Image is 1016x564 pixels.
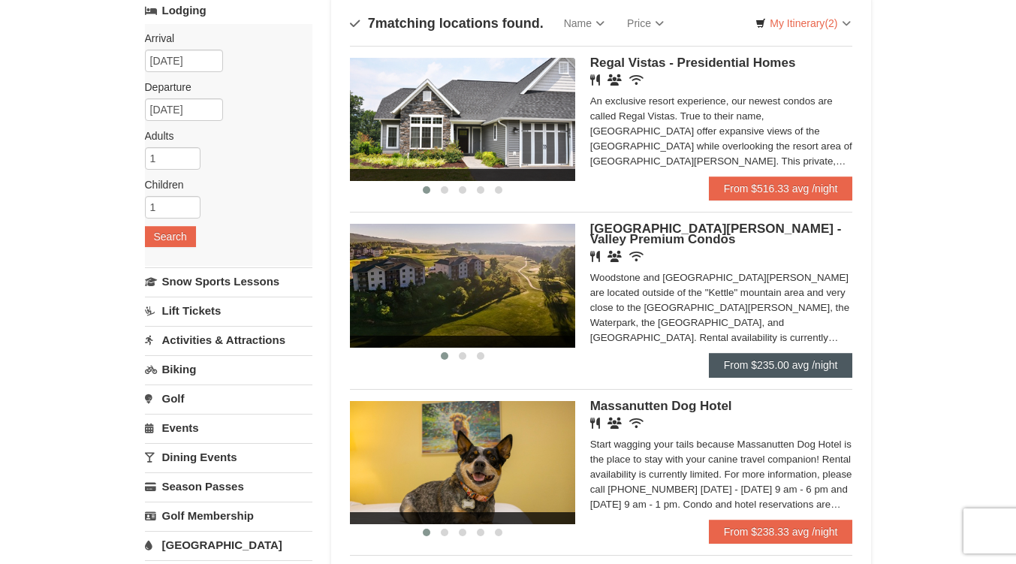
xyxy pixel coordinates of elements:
span: Massanutten Dog Hotel [590,399,732,413]
label: Adults [145,128,301,143]
a: My Itinerary(2) [746,12,860,35]
a: Events [145,414,312,442]
a: Dining Events [145,443,312,471]
i: Banquet Facilities [607,418,622,429]
i: Wireless Internet (free) [629,418,644,429]
i: Wireless Internet (free) [629,74,644,86]
div: Start wagging your tails because Massanutten Dog Hotel is the place to stay with your canine trav... [590,437,853,512]
a: Name [553,8,616,38]
label: Arrival [145,31,301,46]
span: (2) [825,17,837,29]
div: An exclusive resort experience, our newest condos are called Regal Vistas. True to their name, [G... [590,94,853,169]
span: 7 [368,16,375,31]
a: Golf Membership [145,502,312,529]
i: Banquet Facilities [607,251,622,262]
a: Season Passes [145,472,312,500]
div: Woodstone and [GEOGRAPHIC_DATA][PERSON_NAME] are located outside of the "Kettle" mountain area an... [590,270,853,345]
a: Activities & Attractions [145,326,312,354]
a: Price [616,8,675,38]
i: Restaurant [590,251,600,262]
a: Lift Tickets [145,297,312,324]
span: [GEOGRAPHIC_DATA][PERSON_NAME] - Valley Premium Condos [590,222,842,246]
a: Snow Sports Lessons [145,267,312,295]
label: Children [145,177,301,192]
i: Wireless Internet (free) [629,251,644,262]
span: Regal Vistas - Presidential Homes [590,56,796,70]
a: Golf [145,385,312,412]
i: Banquet Facilities [607,74,622,86]
button: Search [145,226,196,247]
a: Biking [145,355,312,383]
a: From $235.00 avg /night [709,353,853,377]
a: From $516.33 avg /night [709,176,853,201]
a: [GEOGRAPHIC_DATA] [145,531,312,559]
h4: matching locations found. [350,16,544,31]
i: Restaurant [590,418,600,429]
i: Restaurant [590,74,600,86]
a: From $238.33 avg /night [709,520,853,544]
label: Departure [145,80,301,95]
